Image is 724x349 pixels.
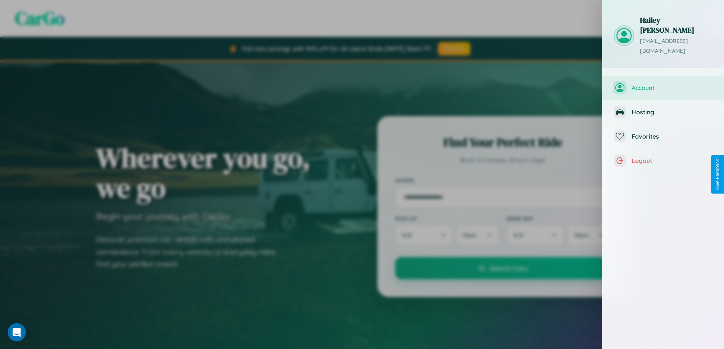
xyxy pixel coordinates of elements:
div: Open Intercom Messenger [8,323,26,341]
span: Hosting [632,108,713,116]
h3: Hailey [PERSON_NAME] [640,15,713,35]
div: Give Feedback [715,159,720,190]
button: Logout [602,148,724,173]
button: Favorites [602,124,724,148]
span: Logout [632,157,713,164]
span: Account [632,84,713,92]
button: Account [602,76,724,100]
p: [EMAIL_ADDRESS][DOMAIN_NAME] [640,36,713,56]
button: Hosting [602,100,724,124]
span: Favorites [632,133,713,140]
